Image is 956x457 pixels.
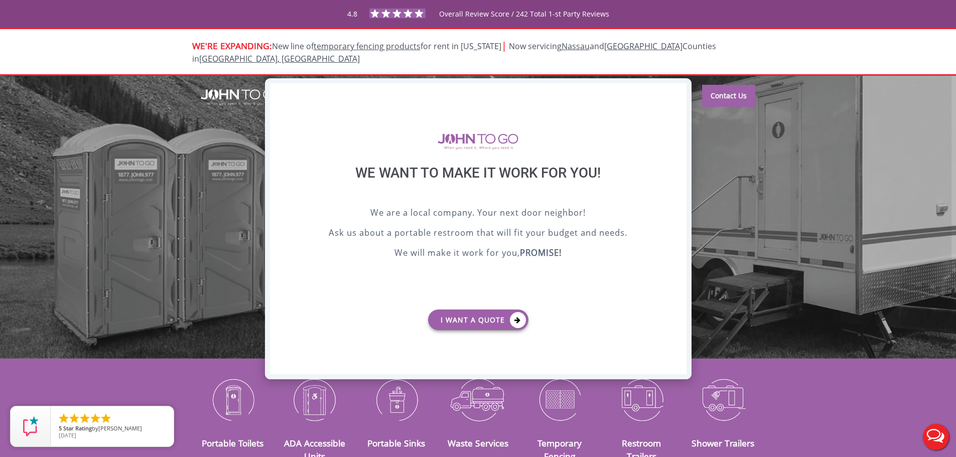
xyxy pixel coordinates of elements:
[68,412,80,424] li: 
[98,424,142,432] span: [PERSON_NAME]
[79,412,91,424] li: 
[916,417,956,457] button: Live Chat
[89,412,101,424] li: 
[59,424,62,432] span: 5
[21,416,41,436] img: Review Rating
[63,424,92,432] span: Star Rating
[438,133,518,149] img: logo of viptogo
[295,206,661,221] p: We are a local company. Your next door neighbor!
[59,425,166,432] span: by
[59,431,76,439] span: [DATE]
[58,412,70,424] li: 
[428,310,528,330] a: I want a Quote
[295,246,661,261] p: We will make it work for you,
[295,226,661,241] p: Ask us about a portable restroom that will fit your budget and needs.
[295,165,661,206] div: We want to make it work for you!
[520,247,562,258] b: PROMISE!
[100,412,112,424] li: 
[670,83,686,100] div: X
